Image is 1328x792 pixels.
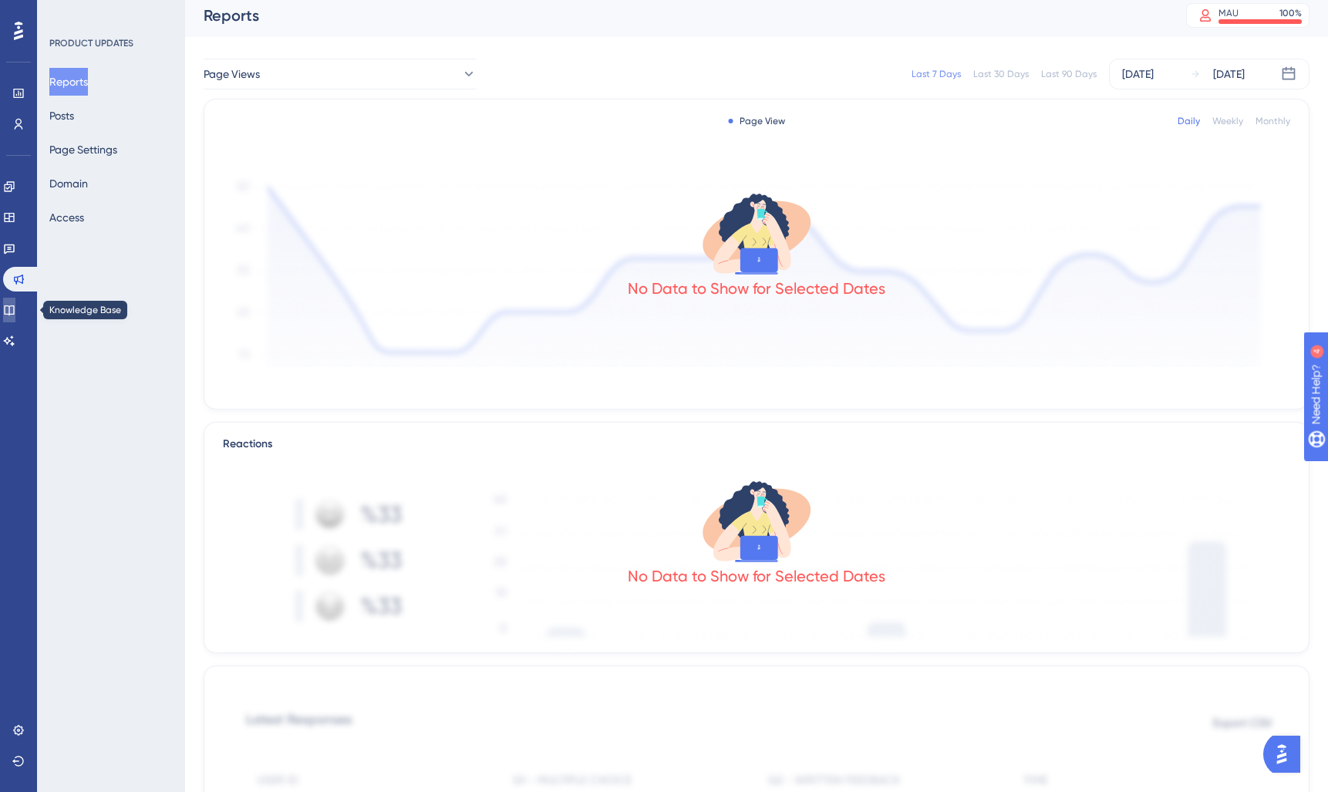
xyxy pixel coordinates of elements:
[49,37,133,49] div: PRODUCT UPDATES
[204,65,260,83] span: Page Views
[204,59,477,89] button: Page Views
[1178,115,1200,127] div: Daily
[1256,115,1290,127] div: Monthly
[49,136,117,163] button: Page Settings
[628,278,885,299] div: No Data to Show for Selected Dates
[729,115,785,127] div: Page View
[628,565,885,587] div: No Data to Show for Selected Dates
[204,5,1148,26] div: Reports
[1041,68,1097,80] div: Last 90 Days
[912,68,961,80] div: Last 7 Days
[1279,7,1302,19] div: 100 %
[973,68,1029,80] div: Last 30 Days
[49,68,88,96] button: Reports
[1263,731,1309,777] iframe: UserGuiding AI Assistant Launcher
[107,8,112,20] div: 4
[36,4,96,22] span: Need Help?
[223,435,1290,453] div: Reactions
[49,170,88,197] button: Domain
[1218,7,1239,19] div: MAU
[1122,65,1154,83] div: [DATE]
[1213,65,1245,83] div: [DATE]
[49,204,84,231] button: Access
[1212,115,1243,127] div: Weekly
[49,102,74,130] button: Posts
